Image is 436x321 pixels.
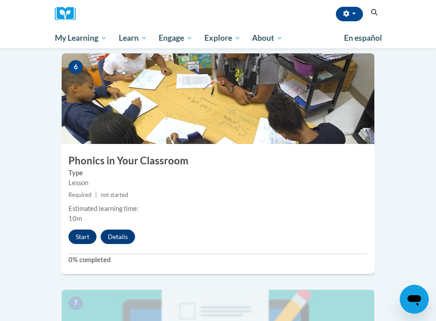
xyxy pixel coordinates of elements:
[159,33,193,43] span: Engage
[368,7,381,18] button: Search
[199,28,247,48] a: Explore
[48,28,388,48] div: Main menu
[68,255,368,265] label: 0% completed
[344,33,382,43] span: En español
[68,178,368,188] div: Lesson
[68,204,368,214] div: Estimated learning time:
[62,154,374,168] h3: Phonics in Your Classroom
[336,7,363,21] button: Account Settings
[55,7,82,21] img: Logo brand
[68,230,97,244] button: Start
[153,28,199,48] a: Engage
[113,28,153,48] a: Learn
[400,285,429,314] iframe: Button to launch messaging window
[68,168,368,178] label: Type
[101,230,135,244] button: Details
[247,28,289,48] a: About
[252,33,283,43] span: About
[49,28,113,48] a: My Learning
[68,297,83,310] span: 7
[95,192,97,198] span: |
[68,215,82,222] span: 10m
[62,53,374,144] img: Course Image
[68,60,83,74] span: 6
[119,33,147,43] span: Learn
[338,29,388,48] a: En español
[55,7,82,21] a: Cox Campus
[204,33,241,43] span: Explore
[68,192,92,198] span: Required
[55,33,107,43] span: My Learning
[101,192,128,198] span: not started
